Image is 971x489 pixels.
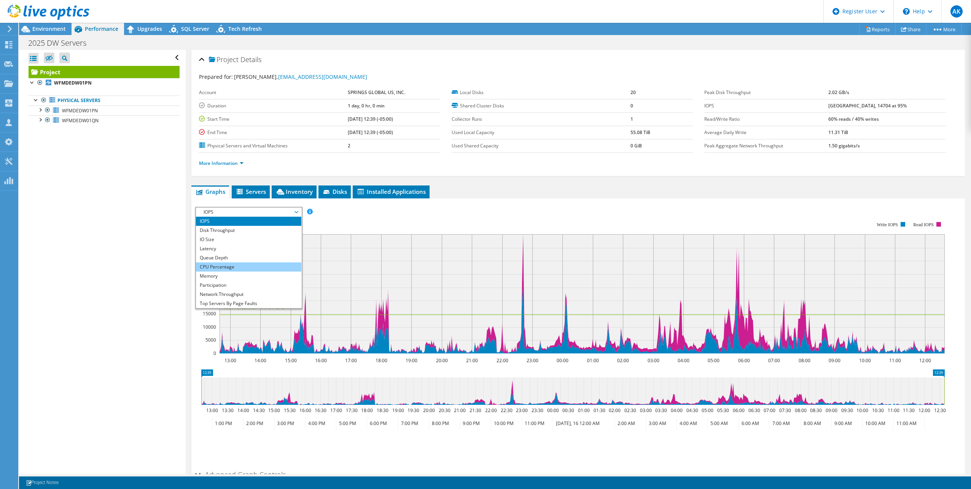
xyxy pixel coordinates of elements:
text: 00:30 [562,407,574,414]
b: WFMDEDW01PN [54,80,92,86]
text: 15:30 [283,407,295,414]
label: Peak Disk Throughput [704,89,828,96]
b: 1 day, 0 hr, 0 min [348,102,385,109]
li: Memory [196,272,301,281]
text: 09:00 [825,407,837,414]
text: 09:00 [828,357,840,364]
text: 18:30 [376,407,388,414]
text: 14:00 [237,407,249,414]
text: 09:30 [841,407,853,414]
text: 14:30 [253,407,264,414]
label: Peak Aggregate Network Throughput [704,142,828,150]
b: 2.02 GB/s [828,89,849,96]
text: 16:30 [314,407,326,414]
span: Tech Refresh [228,25,262,32]
text: 11:00 [887,407,899,414]
text: 02:00 [608,407,620,414]
a: WFMDEDW01QN [29,115,180,125]
span: Upgrades [137,25,162,32]
text: 07:30 [779,407,791,414]
label: IOPS [704,102,828,110]
text: 01:30 [593,407,605,414]
b: 1.50 gigabits/s [828,142,860,149]
text: 10000 [203,324,216,330]
li: Queue Depth [196,253,301,262]
label: Prepared for: [199,73,233,80]
a: More Information [199,160,244,166]
text: 05:00 [707,357,719,364]
b: 0 [630,102,633,109]
text: 03:00 [640,407,651,414]
text: 00:00 [556,357,568,364]
text: 03:30 [655,407,667,414]
text: 23:00 [516,407,527,414]
text: 13:00 [224,357,236,364]
h2: Advanced Graph Controls [195,467,286,482]
label: Local Disks [452,89,630,96]
label: Average Daily Write [704,129,828,136]
a: Share [895,23,926,35]
label: Shared Cluster Disks [452,102,630,110]
b: 20 [630,89,636,96]
span: IOPS [200,208,298,217]
text: 11:30 [903,407,914,414]
b: 2 [348,142,350,149]
text: 07:00 [763,407,775,414]
text: 15:00 [285,357,296,364]
text: 04:00 [670,407,682,414]
text: 15:00 [268,407,280,414]
text: 00:00 [547,407,559,414]
h1: 2025 DW Servers [25,39,98,47]
span: Servers [236,188,266,195]
text: 22:00 [496,357,508,364]
text: 20:30 [438,407,450,414]
li: IOPS [196,217,301,226]
label: Account [199,89,348,96]
text: 06:30 [748,407,760,414]
text: 08:30 [810,407,821,414]
li: Network Throughput [196,290,301,299]
span: Installed Applications [357,188,426,195]
span: Project [209,56,239,64]
text: Read IOPS [913,222,934,227]
text: 08:00 [794,407,806,414]
a: Physical Servers [29,96,180,105]
text: 06:00 [732,407,744,414]
text: 12:30 [934,407,946,414]
b: 1 [630,116,633,122]
text: 13:00 [206,407,218,414]
text: 22:30 [500,407,512,414]
text: 06:00 [738,357,750,364]
text: 23:30 [531,407,543,414]
span: Disks [322,188,347,195]
text: 12:00 [919,357,931,364]
span: AK [950,5,963,18]
text: 02:00 [617,357,629,364]
text: 20:00 [436,357,447,364]
text: 04:00 [677,357,689,364]
label: Collector Runs [452,115,630,123]
label: Used Shared Capacity [452,142,630,150]
text: 10:00 [859,357,871,364]
b: [GEOGRAPHIC_DATA], 14704 at 95% [828,102,907,109]
text: 08:00 [798,357,810,364]
text: 17:00 [345,357,357,364]
label: Physical Servers and Virtual Machines [199,142,348,150]
text: 17:30 [345,407,357,414]
b: 55.08 TiB [630,129,650,136]
span: Details [240,55,261,64]
text: 18:00 [375,357,387,364]
text: 10:00 [856,407,868,414]
a: Reports [859,23,896,35]
text: 11:00 [889,357,901,364]
li: Top Servers By Page Faults [196,299,301,308]
text: 16:00 [315,357,326,364]
text: 07:00 [768,357,780,364]
text: 20:00 [423,407,435,414]
text: 17:00 [330,407,342,414]
text: 15000 [203,310,216,317]
text: 02:30 [624,407,636,414]
a: [EMAIL_ADDRESS][DOMAIN_NAME] [278,73,367,80]
text: 10:30 [872,407,883,414]
span: WFMDEDW01PN [62,107,98,114]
